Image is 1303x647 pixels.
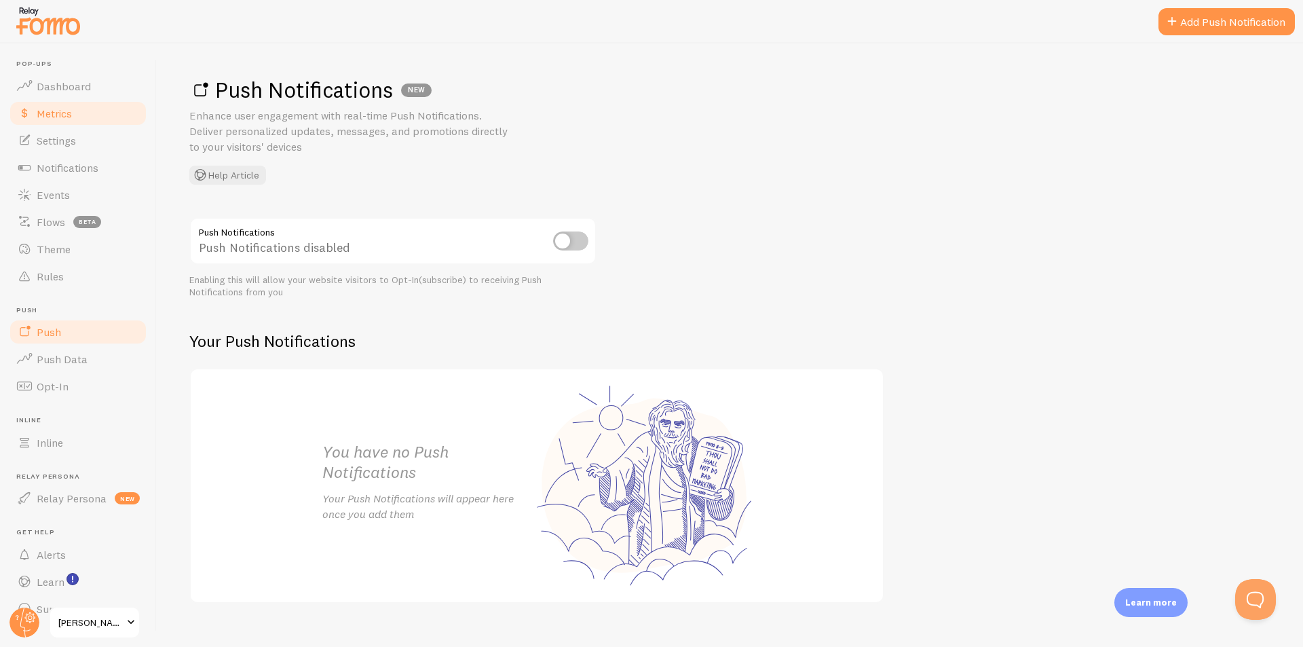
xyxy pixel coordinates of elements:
a: Rules [8,263,148,290]
p: Enhance user engagement with real-time Push Notifications. Deliver personalized updates, messages... [189,108,515,155]
a: Theme [8,236,148,263]
a: Alerts [8,541,148,568]
span: Inline [16,416,148,425]
h2: Your Push Notifications [189,331,884,352]
h1: Push Notifications [189,76,1270,104]
button: Help Article [189,166,266,185]
a: Learn [8,568,148,595]
a: Opt-In [8,373,148,400]
h2: You have no Push Notifications [322,441,537,483]
div: Push Notifications disabled [189,217,597,267]
div: Learn more [1114,588,1188,617]
span: [PERSON_NAME] [58,614,123,631]
a: Events [8,181,148,208]
span: Metrics [37,107,72,120]
a: Settings [8,127,148,154]
span: Support [37,602,77,616]
span: Dashboard [37,79,91,93]
svg: <p>Watch New Feature Tutorials!</p> [67,573,79,585]
span: Rules [37,270,64,283]
span: Relay Persona [37,492,107,505]
p: Learn more [1125,596,1177,609]
span: new [115,492,140,504]
a: Metrics [8,100,148,127]
span: Push Data [37,352,88,366]
span: Pop-ups [16,60,148,69]
div: Enabling this will allow your website visitors to Opt-In(subscribe) to receiving Push Notificatio... [189,274,597,298]
span: Alerts [37,548,66,561]
span: Learn [37,575,64,589]
div: NEW [401,84,432,97]
img: fomo-relay-logo-orange.svg [14,3,82,38]
span: Events [37,188,70,202]
span: Settings [37,134,76,147]
span: beta [73,216,101,228]
a: Relay Persona new [8,485,148,512]
a: [PERSON_NAME] [49,606,140,639]
span: Push [37,325,61,339]
span: Get Help [16,528,148,537]
span: Relay Persona [16,473,148,481]
iframe: Help Scout Beacon - Open [1235,579,1276,620]
span: Theme [37,242,71,256]
span: Inline [37,436,63,449]
a: Inline [8,429,148,456]
span: Push [16,306,148,315]
span: Flows [37,215,65,229]
a: Dashboard [8,73,148,100]
a: Support [8,595,148,623]
a: Push Data [8,346,148,373]
a: Push [8,318,148,346]
a: Flows beta [8,208,148,236]
span: Notifications [37,161,98,174]
a: Notifications [8,154,148,181]
p: Your Push Notifications will appear here once you add them [322,491,537,522]
span: Opt-In [37,380,69,393]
